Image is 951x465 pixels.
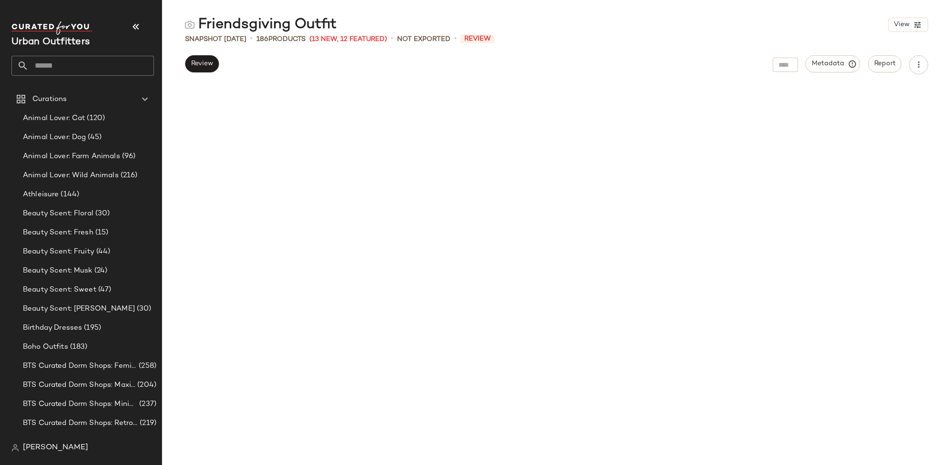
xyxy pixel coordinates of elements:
[391,33,393,45] span: •
[868,55,901,72] button: Report
[93,208,110,219] span: (30)
[811,60,855,68] span: Metadata
[86,132,102,143] span: (45)
[138,437,156,448] span: (222)
[94,246,111,257] span: (44)
[96,284,112,295] span: (47)
[23,170,119,181] span: Animal Lover: Wild Animals
[11,444,19,452] img: svg%3e
[806,55,860,72] button: Metadata
[32,94,67,105] span: Curations
[137,361,156,372] span: (258)
[82,323,101,334] span: (195)
[23,246,94,257] span: Beauty Scent: Fruity
[23,208,93,219] span: Beauty Scent: Floral
[256,36,268,43] span: 186
[92,265,108,276] span: (24)
[23,437,138,448] span: BTS Occasion and Outfitting: [PERSON_NAME] to Party
[23,227,93,238] span: Beauty Scent: Fresh
[23,380,135,391] span: BTS Curated Dorm Shops: Maximalist
[191,60,213,68] span: Review
[85,113,105,124] span: (120)
[185,15,337,34] div: Friendsgiving Outfit
[454,33,457,45] span: •
[93,227,109,238] span: (15)
[11,37,90,47] span: Current Company Name
[135,303,152,314] span: (30)
[120,151,136,162] span: (96)
[23,303,135,314] span: Beauty Scent: [PERSON_NAME]
[23,342,68,353] span: Boho Outfits
[397,34,450,44] span: Not Exported
[138,418,156,429] span: (219)
[23,151,120,162] span: Animal Lover: Farm Animals
[309,34,387,44] span: (13 New, 12 Featured)
[23,442,88,454] span: [PERSON_NAME]
[185,20,194,30] img: svg%3e
[59,189,79,200] span: (144)
[23,399,137,410] span: BTS Curated Dorm Shops: Minimalist
[250,33,253,45] span: •
[23,418,138,429] span: BTS Curated Dorm Shops: Retro+ Boho
[135,380,156,391] span: (204)
[119,170,138,181] span: (216)
[137,399,156,410] span: (237)
[256,34,306,44] div: Products
[68,342,88,353] span: (183)
[888,18,928,32] button: View
[23,361,137,372] span: BTS Curated Dorm Shops: Feminine
[11,21,92,35] img: cfy_white_logo.C9jOOHJF.svg
[23,323,82,334] span: Birthday Dresses
[893,21,910,29] span: View
[23,113,85,124] span: Animal Lover: Cat
[874,60,896,68] span: Report
[23,265,92,276] span: Beauty Scent: Musk
[185,34,246,44] span: Snapshot [DATE]
[23,189,59,200] span: Athleisure
[23,132,86,143] span: Animal Lover: Dog
[185,55,219,72] button: Review
[23,284,96,295] span: Beauty Scent: Sweet
[460,34,495,43] span: Review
